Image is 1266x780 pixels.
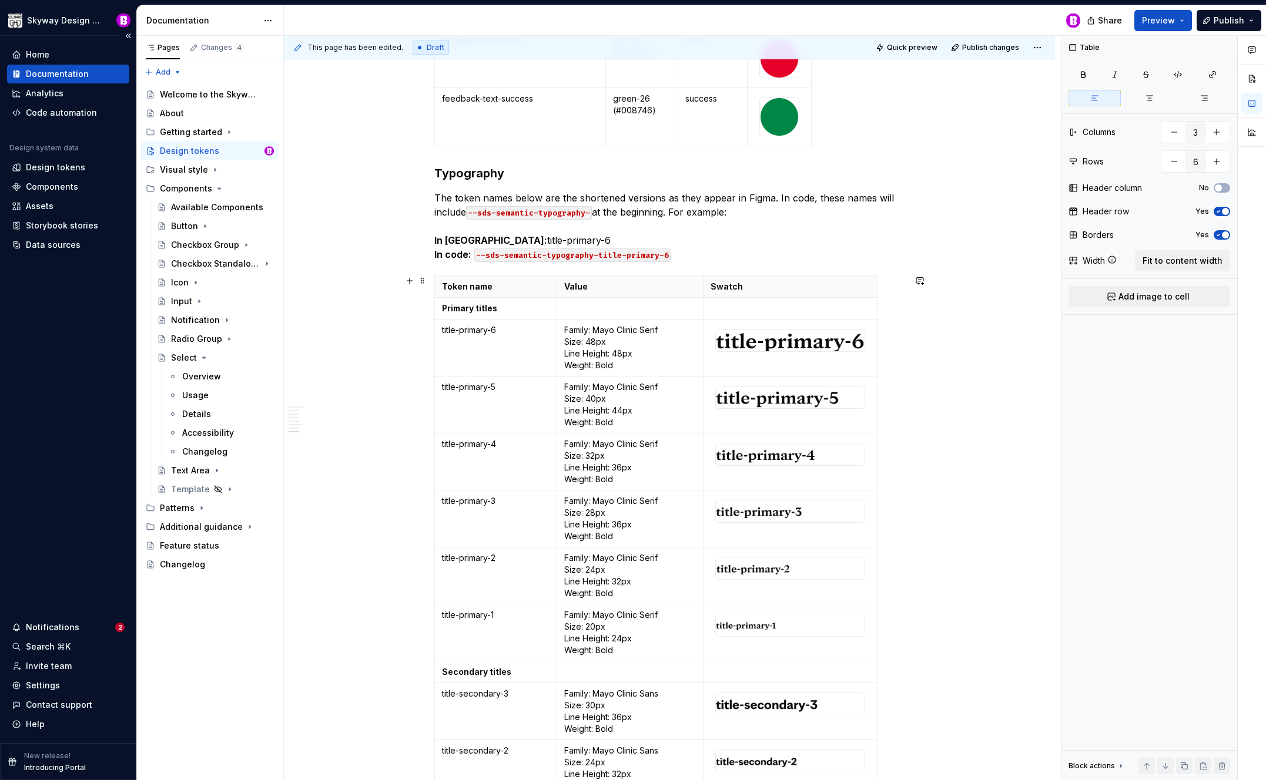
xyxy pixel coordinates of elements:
[171,258,260,270] div: Checkbox Standalone
[474,248,671,262] code: --sds-semantic-typography-title-primary-6
[887,43,937,52] span: Quick preview
[26,49,49,60] div: Home
[7,618,129,637] button: Notifications2
[1083,182,1142,194] div: Header column
[685,93,740,105] p: success
[152,348,279,367] a: Select
[171,314,220,326] div: Notification
[26,181,78,193] div: Components
[26,220,98,231] div: Storybook stories
[307,43,403,52] span: This page has been edited.
[442,381,550,393] p: title-primary-5
[2,8,134,33] button: Skyway Design SystemBobby Davis
[564,688,696,735] p: Family: Mayo Clinic Sans Size: 30px Line Height: 36px Weight: Bold
[1134,10,1192,31] button: Preview
[442,324,550,336] p: title-primary-6
[1083,156,1104,167] div: Rows
[264,146,274,156] img: Bobby Davis
[152,254,279,273] a: Checkbox Standalone
[564,609,696,656] p: Family: Mayo Clinic Serif Size: 20px Line Height: 24px Weight: Bold
[141,104,279,123] a: About
[1195,207,1209,216] label: Yes
[171,295,192,307] div: Input
[962,43,1019,52] span: Publish changes
[160,89,257,100] div: Welcome to the Skyway Design System!
[141,142,279,160] a: Design tokensBobby Davis
[7,65,129,83] a: Documentation
[160,164,208,176] div: Visual style
[7,197,129,216] a: Assets
[152,330,279,348] a: Radio Group
[716,500,865,523] img: ea75c7c5-0fb8-4e3f-b47e-ef3c69484a61.png
[7,103,129,122] a: Code automation
[152,292,279,311] a: Input
[1214,15,1244,26] span: Publish
[141,517,279,536] div: Additional guidance
[160,183,212,194] div: Components
[141,160,279,179] div: Visual style
[434,165,905,181] h3: Typography
[27,15,102,26] div: Skyway Design System
[564,381,696,428] p: Family: Mayo Clinic Serif Size: 40px Line Height: 44px Weight: Bold
[7,695,129,714] button: Contact support
[160,107,184,119] div: About
[160,126,222,138] div: Getting started
[141,64,185,80] button: Add
[1143,255,1223,267] span: Fit to content width
[26,660,72,672] div: Invite team
[434,234,547,246] strong: In [GEOGRAPHIC_DATA]:
[9,143,79,153] div: Design system data
[182,427,234,439] div: Accessibility
[716,443,865,466] img: 1e82e5c1-6ee2-4ccd-88df-f583bb2f9dd4.png
[160,145,219,157] div: Design tokens
[434,248,471,260] strong: In code:
[7,45,129,64] a: Home
[8,14,22,28] img: 7d2f9795-fa08-4624-9490-5a3f7218a56a.png
[761,98,798,136] img: 000263b1-2ac4-4c6b-8bb8-de04eb94a0d9.png
[716,386,865,409] img: ff8b6c4b-f4d8-4870-8f84-add39708c6d2.png
[442,745,550,757] p: title-secondary-2
[160,559,205,570] div: Changelog
[171,333,222,345] div: Radio Group
[116,14,130,28] img: Bobby Davis
[171,220,198,232] div: Button
[7,637,129,656] button: Search ⌘K
[442,438,550,450] p: title-primary-4
[442,93,598,105] p: feedback-text-success
[26,239,81,251] div: Data sources
[26,107,97,119] div: Code automation
[7,715,129,734] button: Help
[141,85,279,574] div: Page tree
[152,461,279,480] a: Text Area
[141,536,279,555] a: Feature status
[141,123,279,142] div: Getting started
[120,28,136,44] button: Collapse sidebar
[171,277,189,288] div: Icon
[163,423,279,442] a: Accessibility
[171,465,210,476] div: Text Area
[442,281,550,292] p: Token name
[26,699,92,711] div: Contact support
[442,667,511,677] strong: Secondary titles
[182,389,209,401] div: Usage
[156,68,170,77] span: Add
[171,483,210,495] div: Template
[24,763,86,772] p: Introducing Portal
[152,311,279,330] a: Notification
[564,438,696,485] p: Family: Mayo Clinic Serif Size: 32px Line Height: 36px Weight: Bold
[466,206,592,220] code: --sds-semantic-typography-
[1069,286,1230,307] button: Add image to cell
[442,609,550,621] p: title-primary-1
[152,198,279,217] a: Available Components
[26,68,89,80] div: Documentation
[163,405,279,423] a: Details
[26,88,63,99] div: Analytics
[564,495,696,542] p: Family: Mayo Clinic Serif Size: 28px Line Height: 36px Weight: Bold
[1199,183,1209,193] label: No
[152,236,279,254] a: Checkbox Group
[146,15,257,26] div: Documentation
[716,557,865,580] img: 179b3c6d-cb72-425d-9dfb-45c15831bb79.png
[7,158,129,177] a: Design tokens
[182,408,211,420] div: Details
[141,555,279,574] a: Changelog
